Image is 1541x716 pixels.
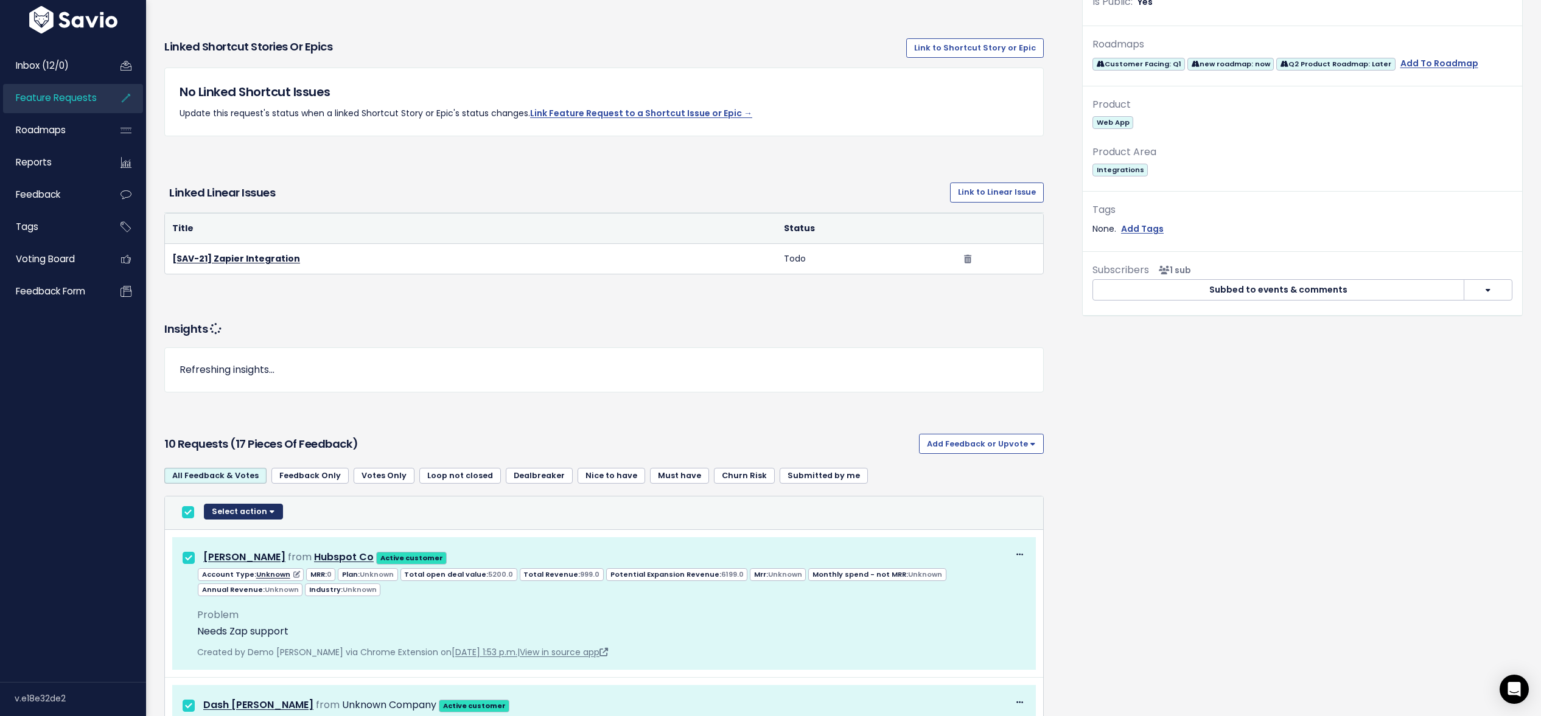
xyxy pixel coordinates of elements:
[164,436,914,453] h3: 10 Requests (17 pieces of Feedback)
[3,213,101,241] a: Tags
[343,585,377,594] span: Unknown
[180,363,1029,377] p: Refreshing insights...
[16,252,75,265] span: Voting Board
[204,504,283,520] button: Select action
[172,252,300,265] a: [SAV-21] Zapier Integration
[3,245,101,273] a: Voting Board
[198,583,302,596] span: Annual Revenue:
[16,59,69,72] span: Inbox (12/0)
[342,697,436,714] div: Unknown Company
[443,701,506,711] strong: Active customer
[908,569,942,579] span: Unknown
[650,468,709,484] a: Must have
[271,468,349,484] a: Feedback Only
[3,277,101,305] a: Feedback form
[3,181,101,209] a: Feedback
[520,568,604,581] span: Total Revenue:
[1092,56,1185,71] a: Customer Facing: Q1
[520,646,608,658] a: View in source app
[768,569,802,579] span: Unknown
[3,52,101,80] a: Inbox (12/0)
[16,123,66,136] span: Roadmaps
[1092,164,1148,176] span: Integrations
[169,184,945,201] h3: Linked Linear issues
[1154,264,1191,276] span: <p><strong>Subscribers</strong><br><br> - Kareem D. Mayan<br> </p>
[165,214,777,244] th: Title
[950,182,1044,202] a: Link to Linear Issue
[1092,263,1149,277] span: Subscribers
[354,468,414,484] a: Votes Only
[3,116,101,144] a: Roadmaps
[1092,144,1512,161] div: Product Area
[419,468,501,484] a: Loop not closed
[316,698,340,712] span: from
[164,38,332,58] h3: Linked Shortcut Stories or Epics
[197,624,1026,639] p: Needs Zap support
[265,585,299,594] span: Unknown
[306,568,335,581] span: MRR:
[1092,221,1512,237] div: None.
[1187,56,1274,71] a: new roadmap: now
[197,608,239,622] span: Problem
[197,646,608,658] span: Created by Demo [PERSON_NAME] via Chrome Extension on |
[1092,279,1464,301] button: Subbed to events & comments
[400,568,517,581] span: Total open deal value:
[164,321,220,338] h3: Insights
[488,569,513,579] span: 5200.0
[256,569,300,579] a: Unknown
[506,468,573,484] a: Dealbreaker
[780,468,868,484] a: Submitted by me
[452,646,517,658] a: [DATE] 1:53 p.m.
[530,107,752,119] a: Link Feature Request to a Shortcut Issue or Epic →
[380,553,443,563] strong: Active customer
[305,583,380,596] span: Industry:
[16,285,85,297] span: Feedback form
[721,569,744,579] span: 6199.0
[777,214,957,244] th: Status
[1276,58,1395,71] span: Q2 Product Roadmap: Later
[327,569,332,579] span: 0
[180,83,1029,101] h5: No Linked Shortcut Issues
[1187,58,1274,71] span: new roadmap: now
[919,434,1044,453] button: Add Feedback or Upvote
[1500,675,1529,704] div: Open Intercom Messenger
[3,84,101,112] a: Feature Requests
[3,148,101,176] a: Reports
[198,568,304,581] span: Account Type:
[580,569,599,579] span: 999.0
[16,91,97,104] span: Feature Requests
[1092,96,1512,114] div: Product
[808,568,946,581] span: Monthly spend - not MRR:
[203,550,285,564] a: [PERSON_NAME]
[314,550,374,564] a: Hubspot Co
[1092,36,1512,54] div: Roadmaps
[1092,116,1133,129] span: Web App
[1121,221,1164,237] a: Add Tags
[606,568,747,581] span: Potential Expansion Revenue:
[26,6,121,33] img: logo-white.9d6f32f41409.svg
[180,106,1029,121] p: Update this request's status when a linked Shortcut Story or Epic's status changes.
[578,468,645,484] a: Nice to have
[1092,58,1185,71] span: Customer Facing: Q1
[15,683,146,714] div: v.e18e32de2
[203,698,313,712] a: Dash [PERSON_NAME]
[1400,56,1478,71] a: Add To Roadmap
[16,188,60,201] span: Feedback
[164,468,267,484] a: All Feedback & Votes
[906,38,1044,58] a: Link to Shortcut Story or Epic
[750,568,806,581] span: Mrr:
[288,550,312,564] span: from
[16,156,52,169] span: Reports
[1092,201,1512,219] div: Tags
[714,468,775,484] a: Churn Risk
[1276,56,1395,71] a: Q2 Product Roadmap: Later
[338,568,397,581] span: Plan:
[360,569,394,579] span: Unknown
[777,243,957,274] td: Todo
[16,220,38,233] span: Tags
